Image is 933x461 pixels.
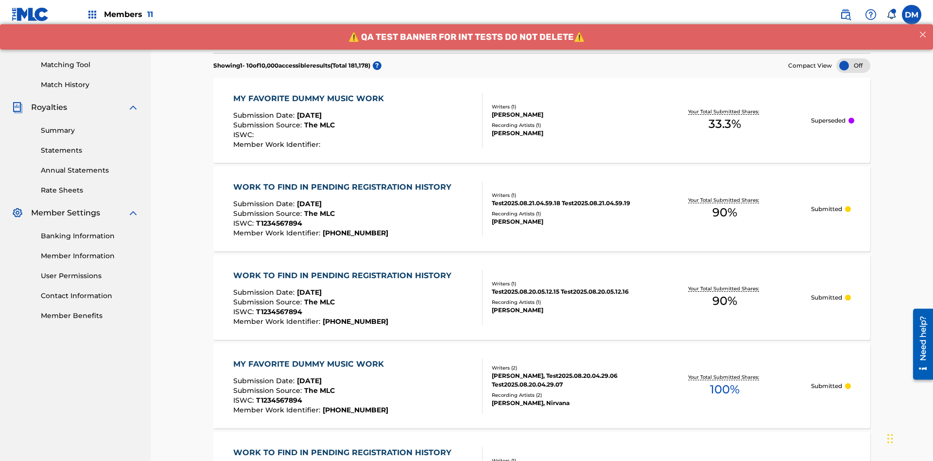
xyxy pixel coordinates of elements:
[233,93,389,105] div: MY FAVORITE DUMMY MUSIC WORK
[712,292,737,310] span: 90 %
[710,381,740,398] span: 100 %
[12,7,49,21] img: MLC Logo
[41,271,139,281] a: User Permissions
[233,199,297,208] span: Submission Date :
[233,121,304,129] span: Submission Source :
[41,125,139,136] a: Summary
[233,270,456,282] div: WORK TO FIND IN PENDING REGISTRATION HISTORY
[41,80,139,90] a: Match History
[836,5,855,24] a: Public Search
[256,219,302,228] span: T1234567894
[323,317,388,326] span: [PHONE_NUMBER]
[31,207,100,219] span: Member Settings
[688,285,761,292] p: Your Total Submitted Shares:
[492,122,639,129] div: Recording Artists ( 1 )
[233,209,304,218] span: Submission Source :
[233,358,389,370] div: MY FAVORITE DUMMY MUSIC WORK
[865,9,877,20] img: help
[233,386,304,395] span: Submission Source :
[297,376,322,385] span: [DATE]
[86,9,98,20] img: Top Rightsholders
[887,424,893,453] div: Drag
[840,9,851,20] img: search
[233,298,304,306] span: Submission Source :
[492,110,639,119] div: [PERSON_NAME]
[492,299,639,306] div: Recording Artists ( 1 )
[233,317,323,326] span: Member Work Identifier :
[788,61,832,70] span: Compact View
[492,199,639,208] div: Test2025.08.21.04.59.18 Test2025.08.21.04.59.19
[902,5,921,24] div: User Menu
[688,108,761,115] p: Your Total Submitted Shares:
[688,196,761,204] p: Your Total Submitted Shares:
[304,298,335,306] span: The MLC
[492,391,639,399] div: Recording Artists ( 2 )
[41,291,139,301] a: Contact Information
[233,307,256,316] span: ISWC :
[304,209,335,218] span: The MLC
[708,115,741,133] span: 33.3 %
[492,280,639,287] div: Writers ( 1 )
[213,255,870,340] a: WORK TO FIND IN PENDING REGISTRATION HISTORYSubmission Date:[DATE]Submission Source:The MLCISWC:T...
[304,386,335,395] span: The MLC
[233,219,256,228] span: ISWC :
[297,111,322,120] span: [DATE]
[323,406,388,414] span: [PHONE_NUMBER]
[41,145,139,156] a: Statements
[12,207,23,219] img: Member Settings
[811,382,842,390] p: Submitted
[712,204,737,221] span: 90 %
[213,78,870,163] a: MY FAVORITE DUMMY MUSIC WORKSubmission Date:[DATE]Submission Source:The MLCISWC:Member Work Ident...
[688,373,761,381] p: Your Total Submitted Shares:
[811,293,842,302] p: Submitted
[492,210,639,217] div: Recording Artists ( 1 )
[147,10,153,19] span: 11
[304,121,335,129] span: The MLC
[104,9,153,20] span: Members
[256,307,302,316] span: T1234567894
[12,102,23,113] img: Royalties
[884,414,933,461] iframe: Chat Widget
[348,7,585,18] span: ⚠️ QA TEST BANNER FOR INT TESTS DO NOT DELETE⚠️
[492,364,639,372] div: Writers ( 2 )
[492,287,639,296] div: Test2025.08.20.05.12.15 Test2025.08.20.05.12.16
[127,207,139,219] img: expand
[492,192,639,199] div: Writers ( 1 )
[41,60,139,70] a: Matching Tool
[233,376,297,385] span: Submission Date :
[297,288,322,297] span: [DATE]
[41,231,139,241] a: Banking Information
[492,129,639,138] div: [PERSON_NAME]
[233,229,323,237] span: Member Work Identifier :
[233,181,456,193] div: WORK TO FIND IN PENDING REGISTRATION HISTORY
[297,199,322,208] span: [DATE]
[41,251,139,261] a: Member Information
[811,205,842,213] p: Submitted
[41,165,139,176] a: Annual Statements
[233,406,323,414] span: Member Work Identifier :
[492,103,639,110] div: Writers ( 1 )
[233,396,256,405] span: ISWC :
[492,306,639,315] div: [PERSON_NAME]
[233,140,323,149] span: Member Work Identifier :
[233,447,456,459] div: WORK TO FIND IN PENDING REGISTRATION HISTORY
[213,166,870,251] a: WORK TO FIND IN PENDING REGISTRATION HISTORYSubmission Date:[DATE]Submission Source:The MLCISWC:T...
[323,229,388,237] span: [PHONE_NUMBER]
[861,5,881,24] div: Help
[233,111,297,120] span: Submission Date :
[492,399,639,408] div: [PERSON_NAME], Nirvana
[233,288,297,297] span: Submission Date :
[31,102,67,113] span: Royalties
[373,61,381,70] span: ?
[906,305,933,385] iframe: Resource Center
[41,185,139,195] a: Rate Sheets
[492,217,639,226] div: [PERSON_NAME]
[41,311,139,321] a: Member Benefits
[233,130,256,139] span: ISWC :
[256,396,302,405] span: T1234567894
[886,10,896,19] div: Notifications
[811,116,846,125] p: Superseded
